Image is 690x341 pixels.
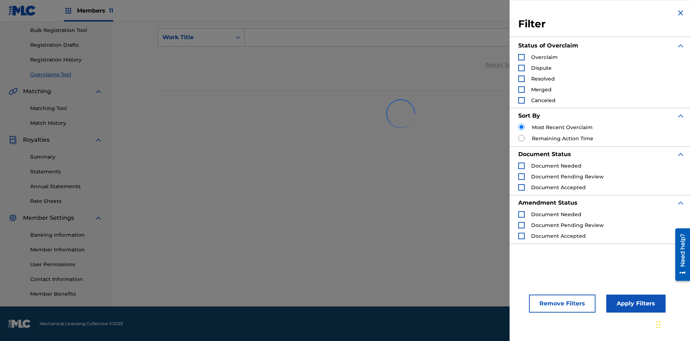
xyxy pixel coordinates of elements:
form: Search Form [158,28,644,79]
img: MLC Logo [9,5,36,16]
span: Merged [531,86,552,93]
a: Match History [30,119,103,127]
span: Document Pending Review [531,222,604,228]
a: Summary [30,153,103,161]
iframe: Chat Widget [654,306,690,341]
span: Document Accepted [531,184,586,191]
img: expand [676,41,685,50]
img: preloader [385,98,416,129]
span: Matching [23,87,51,96]
strong: Status of Overclaim [518,42,578,49]
a: Member Information [30,246,103,254]
div: Drag [656,314,661,335]
a: Contact Information [30,276,103,283]
span: Royalties [23,136,50,144]
img: Member Settings [9,214,17,222]
label: Remaining Action Time [532,135,593,142]
span: Resolved [531,76,555,82]
a: Registration Drafts [30,41,103,49]
span: Document Accepted [531,233,586,239]
a: Statements [30,168,103,176]
span: Dispute [531,65,552,71]
span: 11 [109,7,113,14]
img: logo [9,319,31,328]
strong: Document Status [518,151,571,158]
img: expand [676,112,685,120]
a: Bulk Registration Tool [30,27,103,34]
span: Member Settings [23,214,74,222]
img: Royalties [9,136,17,144]
a: Annual Statements [30,183,103,190]
a: Matching Tool [30,105,103,112]
img: close [676,9,685,17]
span: Document Needed [531,211,581,218]
a: Registration History [30,56,103,64]
img: expand [676,150,685,159]
img: expand [94,87,103,96]
a: Rate Sheets [30,197,103,205]
button: Remove Filters [529,295,595,313]
img: Top Rightsholders [64,6,73,15]
span: Document Needed [531,163,581,169]
a: Overclaims Tool [30,71,103,78]
img: expand [94,136,103,144]
a: User Permissions [30,261,103,268]
h3: Filter [518,18,685,31]
img: expand [94,214,103,222]
button: Apply Filters [606,295,666,313]
img: Matching [9,87,18,96]
span: Members [77,6,113,15]
strong: Amendment Status [518,199,578,206]
span: Mechanical Licensing Collective © 2025 [40,320,123,327]
iframe: Resource Center [670,226,690,285]
a: Member Benefits [30,290,103,298]
img: expand [676,199,685,207]
span: Overclaim [531,54,558,60]
div: Work Title [162,33,227,42]
a: Banking Information [30,231,103,239]
span: Document Pending Review [531,173,604,180]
